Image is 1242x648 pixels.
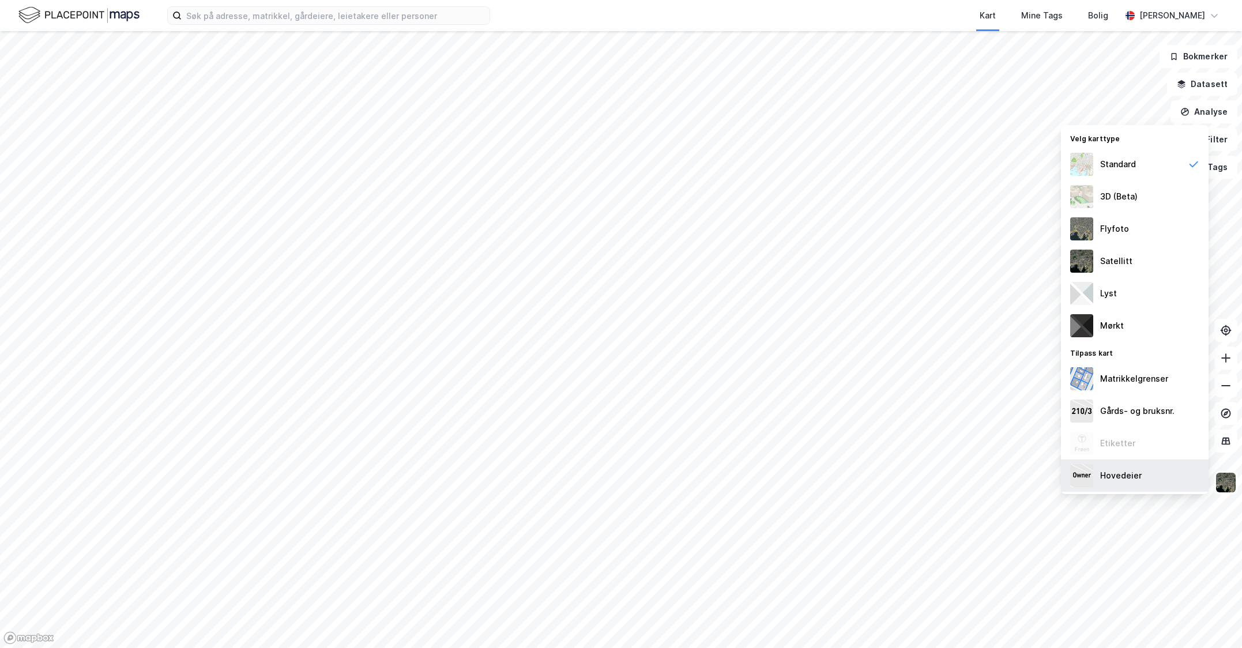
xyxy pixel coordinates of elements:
img: Z [1070,217,1093,240]
input: Søk på adresse, matrikkel, gårdeiere, leietakere eller personer [182,7,490,24]
div: Kart [980,9,996,22]
div: Etiketter [1100,436,1135,450]
div: Mørkt [1100,319,1124,333]
div: Gårds- og bruksnr. [1100,404,1175,418]
img: Z [1070,153,1093,176]
a: Mapbox homepage [3,631,54,645]
img: majorOwner.b5e170eddb5c04bfeeff.jpeg [1070,464,1093,487]
img: cadastreKeys.547ab17ec502f5a4ef2b.jpeg [1070,400,1093,423]
div: Matrikkelgrenser [1100,372,1168,386]
img: luj3wr1y2y3+OchiMxRmMxRlscgabnMEmZ7DJGWxyBpucwSZnsMkZbHIGm5zBJmewyRlscgabnMEmZ7DJGWxyBpucwSZnsMkZ... [1070,282,1093,305]
button: Bokmerker [1160,45,1237,68]
div: Satellitt [1100,254,1132,268]
img: Z [1070,432,1093,455]
button: Analyse [1171,100,1237,123]
div: Standard [1100,157,1136,171]
img: Z [1070,185,1093,208]
div: Lyst [1100,287,1117,300]
div: Flyfoto [1100,222,1129,236]
div: 3D (Beta) [1100,190,1138,204]
button: Datasett [1167,73,1237,96]
img: nCdM7BzjoCAAAAAElFTkSuQmCC [1070,314,1093,337]
img: 9k= [1070,250,1093,273]
div: Mine Tags [1021,9,1063,22]
button: Filter [1182,128,1237,151]
iframe: Chat Widget [1184,593,1242,648]
img: 9k= [1215,472,1237,493]
div: Bolig [1088,9,1108,22]
img: logo.f888ab2527a4732fd821a326f86c7f29.svg [18,5,140,25]
button: Tags [1184,156,1237,179]
img: cadastreBorders.cfe08de4b5ddd52a10de.jpeg [1070,367,1093,390]
div: Velg karttype [1061,127,1209,148]
div: Tilpass kart [1061,342,1209,363]
div: [PERSON_NAME] [1139,9,1205,22]
div: Hovedeier [1100,469,1142,483]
